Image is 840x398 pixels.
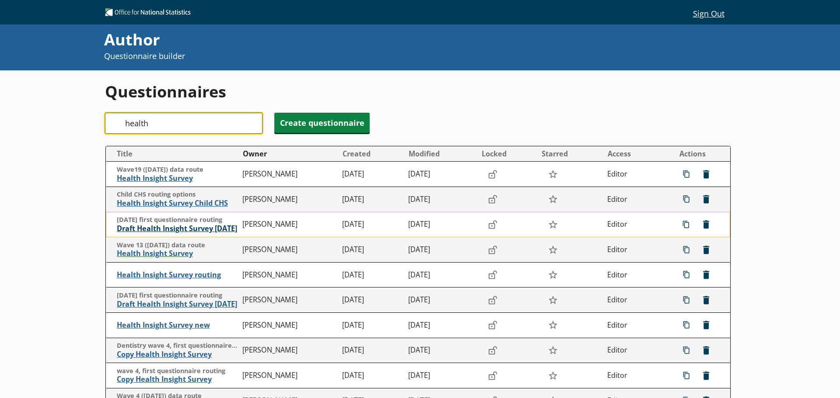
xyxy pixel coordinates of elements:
[604,187,670,212] td: Editor
[405,287,478,313] td: [DATE]
[604,162,670,187] td: Editor
[110,147,238,161] button: Title
[338,187,405,212] td: [DATE]
[117,270,238,280] span: Health Insight Survey routing
[543,166,562,183] button: Star
[117,291,238,300] span: [DATE] first questionnaire routing
[338,287,405,313] td: [DATE]
[338,162,405,187] td: [DATE]
[478,147,537,161] button: Locked
[484,242,501,257] button: Lock
[117,350,238,359] span: Copy Health Insight Survey
[543,367,562,384] button: Star
[117,199,238,208] span: Health Insight Survey Child CHS
[405,338,478,363] td: [DATE]
[239,363,339,388] td: [PERSON_NAME]
[105,81,731,102] h1: Questionnaires
[117,367,238,375] span: wave 4, first questionnaire routing
[484,343,501,358] button: Lock
[117,375,238,384] span: Copy Health Insight Survey
[117,300,238,309] span: Draft Health Insight Survey [DATE]
[338,262,405,287] td: [DATE]
[239,147,338,161] button: Owner
[239,212,339,237] td: [PERSON_NAME]
[484,293,501,308] button: Lock
[117,342,238,350] span: Dentistry wave 4, first questionnaire routing
[405,212,478,237] td: [DATE]
[484,368,501,383] button: Lock
[405,313,478,338] td: [DATE]
[338,363,405,388] td: [DATE]
[604,212,670,237] td: Editor
[604,287,670,313] td: Editor
[405,363,478,388] td: [DATE]
[543,292,562,308] button: Star
[117,174,238,183] span: Health Insight Survey
[338,212,405,237] td: [DATE]
[484,217,501,232] button: Lock
[604,313,670,338] td: Editor
[405,237,478,263] td: [DATE]
[104,29,565,51] div: Author
[339,147,404,161] button: Created
[484,192,501,207] button: Lock
[604,262,670,287] td: Editor
[484,267,501,282] button: Lock
[117,224,238,233] span: Draft Health Insight Survey [DATE]
[239,187,339,212] td: [PERSON_NAME]
[604,338,670,363] td: Editor
[405,147,477,161] button: Modified
[484,318,501,332] button: Lock
[543,191,562,208] button: Star
[104,51,565,62] p: Questionnaire builder
[543,216,562,233] button: Star
[604,237,670,263] td: Editor
[239,262,339,287] td: [PERSON_NAME]
[239,338,339,363] td: [PERSON_NAME]
[670,146,730,162] th: Actions
[543,342,562,359] button: Star
[405,262,478,287] td: [DATE]
[117,166,238,174] span: Wave19 ([DATE]) data route
[405,162,478,187] td: [DATE]
[405,187,478,212] td: [DATE]
[543,317,562,333] button: Star
[543,266,562,283] button: Star
[117,216,238,224] span: [DATE] first questionnaire routing
[274,113,370,133] button: Create questionnaire
[117,241,238,249] span: Wave 13 ([DATE]) data route
[117,190,238,199] span: Child CHS routing options
[105,113,262,134] input: Search questionnaire titles
[239,313,339,338] td: [PERSON_NAME]
[484,167,501,182] button: Lock
[604,147,670,161] button: Access
[538,147,604,161] button: Starred
[338,338,405,363] td: [DATE]
[117,321,238,330] span: Health Insight Survey new
[338,313,405,338] td: [DATE]
[239,237,339,263] td: [PERSON_NAME]
[239,287,339,313] td: [PERSON_NAME]
[604,363,670,388] td: Editor
[686,6,731,21] button: Sign Out
[117,249,238,258] span: Health Insight Survey
[338,237,405,263] td: [DATE]
[543,241,562,258] button: Star
[239,162,339,187] td: [PERSON_NAME]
